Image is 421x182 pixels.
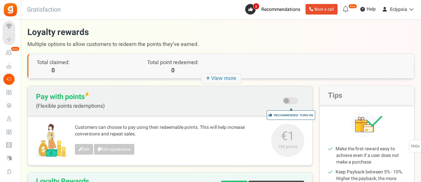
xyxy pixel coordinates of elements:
img: Pay with points [36,124,68,157]
p: Customers can choose to pay using their redeemable points. This will help increase conversions an... [75,124,265,137]
p: 0 [125,66,221,75]
span: Total claimed: [37,58,70,66]
span: Pay with points [36,92,105,109]
a: New [3,47,18,58]
strong: + [206,74,211,83]
a: 8 Recommendations [245,4,303,15]
span: Eclypsia [390,6,407,13]
span: (Flexible points redemptions) [36,103,105,109]
a: Edit appearance [94,144,134,155]
h1: Loyalty rewards [27,26,414,50]
small: 100 points [273,144,303,150]
p: Total point redeemed: [125,59,221,66]
h3: Gratisfaction [20,3,68,17]
span: FAQs [411,140,420,153]
span: €1 [271,124,304,157]
span: Multiple options to allow customers to redeem the points they’ve earned. [27,38,414,50]
span: Recommendations [261,6,300,13]
a: Edit [75,144,93,155]
img: Gratisfaction [3,2,18,17]
span: 0 [37,66,70,75]
i: View more [201,73,242,84]
em: New [11,47,19,51]
a: Book a call [306,4,338,15]
img: Tips [351,112,382,137]
a: Help [358,4,378,15]
span: 8 [253,3,259,10]
span: Help [365,6,376,13]
li: Make the first reward easy to achieve even if a user does not make a purchase [336,146,406,165]
h2: Tips [320,86,414,105]
em: New [348,4,357,9]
